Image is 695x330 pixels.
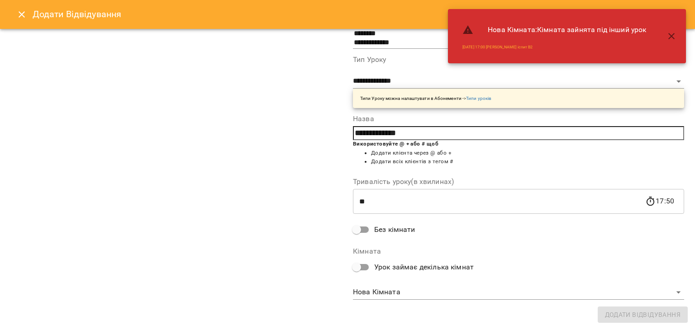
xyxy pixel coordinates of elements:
[353,141,438,147] b: Використовуйте @ + або # щоб
[374,262,474,273] span: Урок займає декілька кімнат
[33,7,122,21] h6: Додати Відвідування
[466,96,491,101] a: Типи уроків
[360,95,491,102] p: Типи Уроку можна налаштувати в Абонементи ->
[353,248,684,255] label: Кімната
[353,178,684,185] label: Тривалість уроку(в хвилинах)
[353,56,684,63] label: Тип Уроку
[371,157,684,166] li: Додати всіх клієнтів з тегом #
[462,44,533,50] a: [DATE] 17:00 [PERSON_NAME] іспит В2
[353,285,684,300] div: Нова Кімната
[374,224,415,235] span: Без кімнати
[11,4,33,25] button: Close
[371,149,684,158] li: Додати клієнта через @ або +
[488,24,646,35] span: Нова Кімната : Кімната зайнята під інший урок
[353,115,684,123] label: Назва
